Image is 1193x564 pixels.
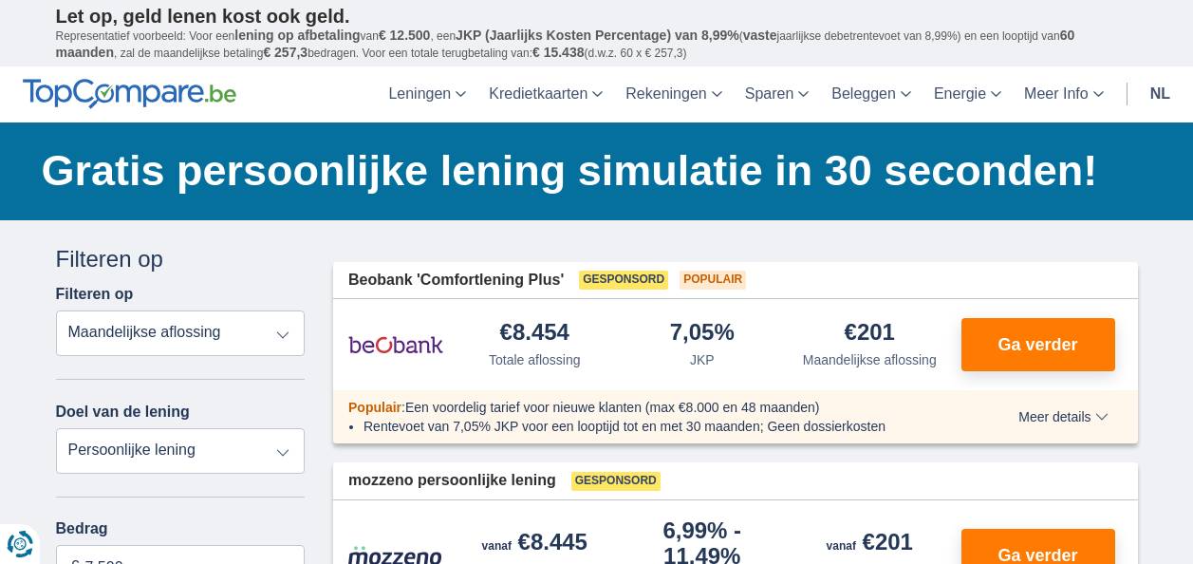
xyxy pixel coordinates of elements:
[333,398,964,417] div: :
[456,28,739,43] span: JKP (Jaarlijks Kosten Percentage) van 8,99%
[923,66,1013,122] a: Energie
[234,28,360,43] span: lening op afbetaling
[743,28,777,43] span: vaste
[690,350,715,369] div: JKP
[670,321,735,347] div: 7,05%
[579,271,668,290] span: Gesponsord
[1013,66,1115,122] a: Meer Info
[348,321,443,368] img: product.pl.alt Beobank
[680,271,746,290] span: Populair
[1004,409,1122,424] button: Meer details
[377,66,477,122] a: Leningen
[532,45,585,60] span: € 15.438
[348,470,556,492] span: mozzeno persoonlijke lening
[827,531,913,557] div: €201
[997,336,1077,353] span: Ga verder
[961,318,1115,371] button: Ga verder
[477,66,614,122] a: Kredietkaarten
[56,286,134,303] label: Filteren op
[997,547,1077,564] span: Ga verder
[348,400,401,415] span: Populair
[500,321,569,347] div: €8.454
[1139,66,1182,122] a: nl
[820,66,923,122] a: Beleggen
[379,28,431,43] span: € 12.500
[56,404,190,421] label: Doel van de lening
[42,141,1138,200] h1: Gratis persoonlijke lening simulatie in 30 seconden!
[845,321,895,347] div: €201
[734,66,821,122] a: Sparen
[1018,410,1108,423] span: Meer details
[489,350,581,369] div: Totale aflossing
[363,417,949,436] li: Rentevoet van 7,05% JKP voor een looptijd tot en met 30 maanden; Geen dossierkosten
[614,66,733,122] a: Rekeningen
[23,79,236,109] img: TopCompare
[571,472,661,491] span: Gesponsord
[56,5,1138,28] p: Let op, geld lenen kost ook geld.
[348,270,564,291] span: Beobank 'Comfortlening Plus'
[482,531,587,557] div: €8.445
[263,45,308,60] span: € 257,3
[56,520,306,537] label: Bedrag
[405,400,820,415] span: Een voordelig tarief voor nieuwe klanten (max €8.000 en 48 maanden)
[56,28,1075,60] span: 60 maanden
[56,28,1138,62] p: Representatief voorbeeld: Voor een van , een ( jaarlijkse debetrentevoet van 8,99%) en een loopti...
[803,350,937,369] div: Maandelijkse aflossing
[56,243,306,275] div: Filteren op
